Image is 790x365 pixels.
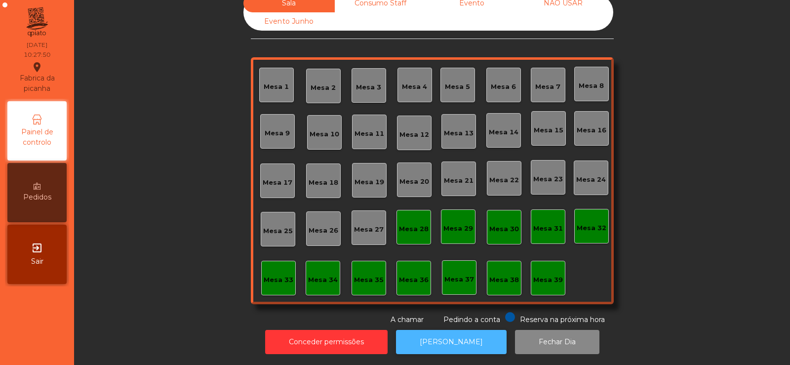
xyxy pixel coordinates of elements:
[535,82,560,92] div: Mesa 7
[354,225,384,235] div: Mesa 27
[577,125,606,135] div: Mesa 16
[265,128,290,138] div: Mesa 9
[399,275,429,285] div: Mesa 36
[577,223,606,233] div: Mesa 32
[356,82,381,92] div: Mesa 3
[533,275,563,285] div: Mesa 39
[23,192,51,203] span: Pedidos
[265,330,388,354] button: Conceder permissões
[25,5,49,40] img: qpiato
[355,129,384,139] div: Mesa 11
[31,61,43,73] i: location_on
[579,81,604,91] div: Mesa 8
[308,275,338,285] div: Mesa 34
[533,174,563,184] div: Mesa 23
[355,177,384,187] div: Mesa 19
[533,224,563,234] div: Mesa 31
[515,330,599,354] button: Fechar Dia
[576,175,606,185] div: Mesa 24
[444,275,474,284] div: Mesa 37
[354,275,384,285] div: Mesa 35
[396,330,507,354] button: [PERSON_NAME]
[264,82,289,92] div: Mesa 1
[489,275,519,285] div: Mesa 38
[399,224,429,234] div: Mesa 28
[31,256,43,267] span: Sair
[491,82,516,92] div: Mesa 6
[399,177,429,187] div: Mesa 20
[27,41,47,49] div: [DATE]
[489,127,518,137] div: Mesa 14
[309,226,338,236] div: Mesa 26
[444,128,474,138] div: Mesa 13
[10,127,64,148] span: Painel de controlo
[264,275,293,285] div: Mesa 33
[520,315,605,324] span: Reserva na próxima hora
[489,175,519,185] div: Mesa 22
[399,130,429,140] div: Mesa 12
[243,12,335,31] div: Evento Junho
[443,224,473,234] div: Mesa 29
[31,242,43,254] i: exit_to_app
[445,82,470,92] div: Mesa 5
[263,226,293,236] div: Mesa 25
[402,82,427,92] div: Mesa 4
[444,176,474,186] div: Mesa 21
[534,125,563,135] div: Mesa 15
[310,129,339,139] div: Mesa 10
[391,315,424,324] span: A chamar
[263,178,292,188] div: Mesa 17
[311,83,336,93] div: Mesa 2
[443,315,500,324] span: Pedindo a conta
[8,61,66,94] div: Fabrica da picanha
[309,178,338,188] div: Mesa 18
[489,224,519,234] div: Mesa 30
[24,50,50,59] div: 10:27:50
